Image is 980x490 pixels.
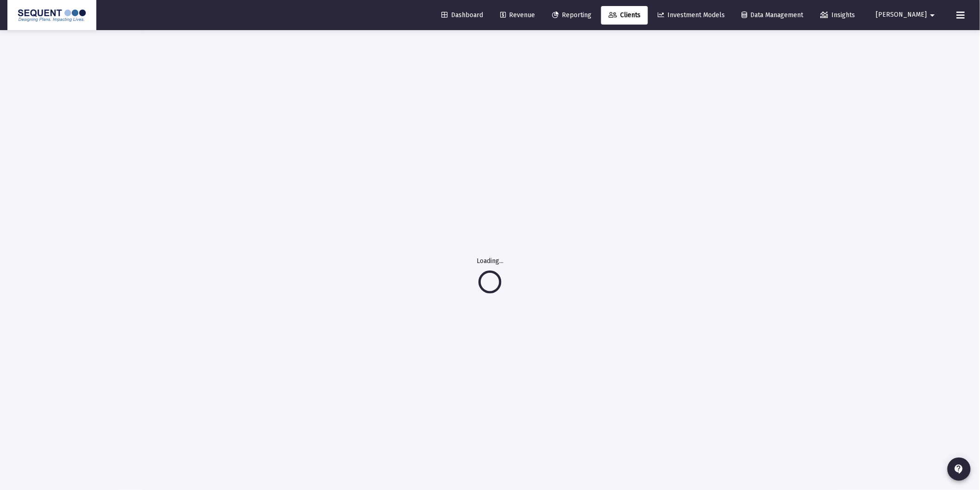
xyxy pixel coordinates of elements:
[865,6,949,24] button: [PERSON_NAME]
[813,6,863,25] a: Insights
[650,6,732,25] a: Investment Models
[434,6,490,25] a: Dashboard
[552,11,591,19] span: Reporting
[601,6,648,25] a: Clients
[500,11,535,19] span: Revenue
[14,6,89,25] img: Dashboard
[545,6,599,25] a: Reporting
[609,11,641,19] span: Clients
[658,11,725,19] span: Investment Models
[876,11,927,19] span: [PERSON_NAME]
[927,6,938,25] mat-icon: arrow_drop_down
[493,6,542,25] a: Revenue
[742,11,804,19] span: Data Management
[441,11,483,19] span: Dashboard
[954,464,965,475] mat-icon: contact_support
[821,11,855,19] span: Insights
[735,6,811,25] a: Data Management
